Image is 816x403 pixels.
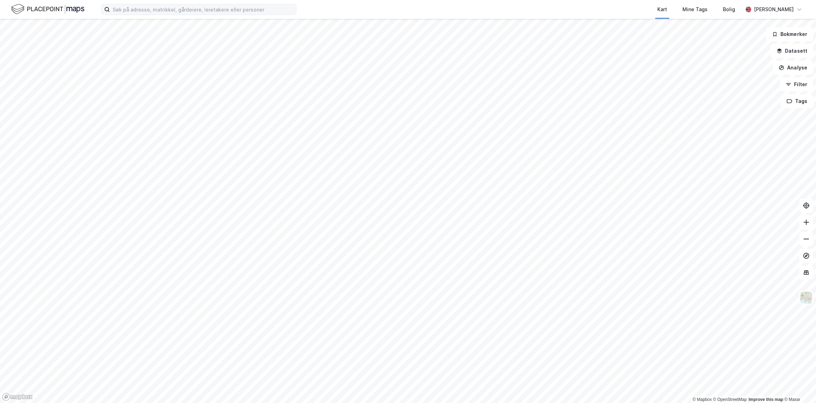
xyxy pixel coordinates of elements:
button: Bokmerker [766,27,813,41]
a: OpenStreetMap [713,397,747,402]
a: Mapbox homepage [2,393,33,401]
div: Mine Tags [682,5,708,14]
a: Improve this map [749,397,783,402]
div: Kart [657,5,667,14]
div: Kontrollprogram for chat [781,370,816,403]
a: Mapbox [693,397,712,402]
div: Bolig [723,5,735,14]
div: [PERSON_NAME] [754,5,794,14]
button: Analyse [773,61,813,75]
button: Tags [781,94,813,108]
img: logo.f888ab2527a4732fd821a326f86c7f29.svg [11,3,84,15]
img: Z [800,291,813,304]
input: Søk på adresse, matrikkel, gårdeiere, leietakere eller personer [110,4,296,15]
button: Datasett [771,44,813,58]
iframe: Chat Widget [781,370,816,403]
button: Filter [780,77,813,91]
